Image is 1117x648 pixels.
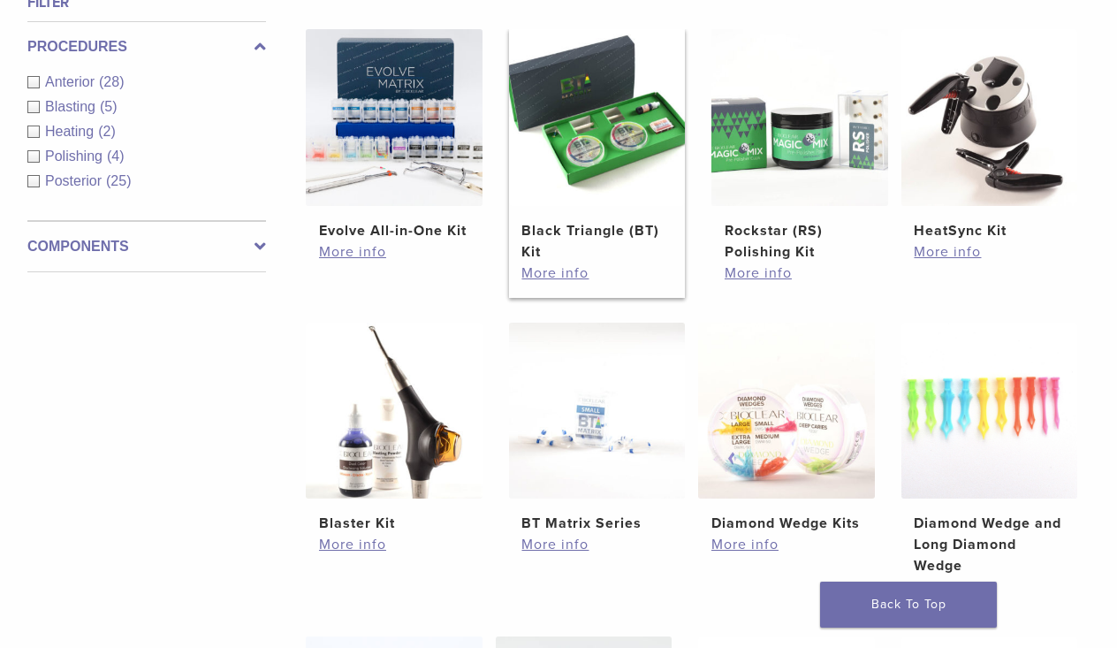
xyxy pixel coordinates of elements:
[901,29,1078,241] a: HeatSync KitHeatSync Kit
[509,323,686,499] img: BT Matrix Series
[99,74,124,89] span: (28)
[306,323,483,535] a: Blaster KitBlaster Kit
[319,241,469,263] a: More info
[306,323,483,499] img: Blaster Kit
[901,323,1078,577] a: Diamond Wedge and Long Diamond WedgeDiamond Wedge and Long Diamond Wedge
[306,29,483,241] a: Evolve All-in-One KitEvolve All-in-One Kit
[711,534,862,555] a: More info
[711,29,888,206] img: Rockstar (RS) Polishing Kit
[725,263,875,284] a: More info
[319,534,469,555] a: More info
[914,220,1064,241] h2: HeatSync Kit
[27,236,266,257] label: Components
[711,29,888,263] a: Rockstar (RS) Polishing KitRockstar (RS) Polishing Kit
[725,220,875,263] h2: Rockstar (RS) Polishing Kit
[521,534,672,555] a: More info
[45,124,98,139] span: Heating
[698,323,875,499] img: Diamond Wedge Kits
[98,124,116,139] span: (2)
[521,263,672,284] a: More info
[45,149,107,164] span: Polishing
[100,99,118,114] span: (5)
[509,29,686,206] img: Black Triangle (BT) Kit
[45,99,100,114] span: Blasting
[914,513,1064,576] h2: Diamond Wedge and Long Diamond Wedge
[509,323,686,535] a: BT Matrix SeriesBT Matrix Series
[521,513,672,534] h2: BT Matrix Series
[914,576,1064,598] a: More info
[45,74,99,89] span: Anterior
[107,149,125,164] span: (4)
[106,173,131,188] span: (25)
[45,173,106,188] span: Posterior
[319,220,469,241] h2: Evolve All-in-One Kit
[711,513,862,534] h2: Diamond Wedge Kits
[27,36,266,57] label: Procedures
[901,323,1078,499] img: Diamond Wedge and Long Diamond Wedge
[306,29,483,206] img: Evolve All-in-One Kit
[509,29,686,263] a: Black Triangle (BT) KitBlack Triangle (BT) Kit
[820,582,997,628] a: Back To Top
[901,29,1078,206] img: HeatSync Kit
[698,323,875,535] a: Diamond Wedge KitsDiamond Wedge Kits
[521,220,672,263] h2: Black Triangle (BT) Kit
[914,241,1064,263] a: More info
[319,513,469,534] h2: Blaster Kit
